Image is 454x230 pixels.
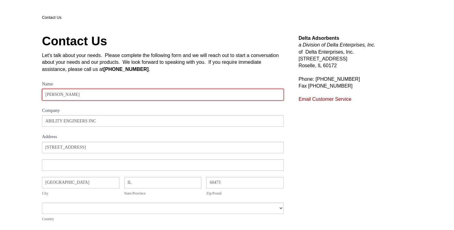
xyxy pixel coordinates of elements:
div: Address [42,133,284,142]
em: a Division of Delta Enterprises, Inc. [299,42,375,47]
label: Name [42,80,284,89]
label: Company [42,107,284,116]
span: Contact Us [42,15,61,20]
div: State/Province [124,190,202,196]
strong: [PHONE_NUMBER] [103,67,149,72]
h1: Contact Us [42,35,284,47]
div: Country [42,216,284,222]
strong: Delta Adsorbents [299,35,339,41]
p: of Delta Enterprises, Inc. [STREET_ADDRESS] Roselle, IL 60172 [299,35,412,69]
div: Zip/Postal [206,190,284,196]
p: Phone: [PHONE_NUMBER] Fax [PHONE_NUMBER] [299,76,412,90]
a: Email Customer Service [299,97,352,102]
div: Let's talk about your needs. Please complete the following form and we will reach out to start a ... [42,52,284,73]
div: City [42,190,119,196]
